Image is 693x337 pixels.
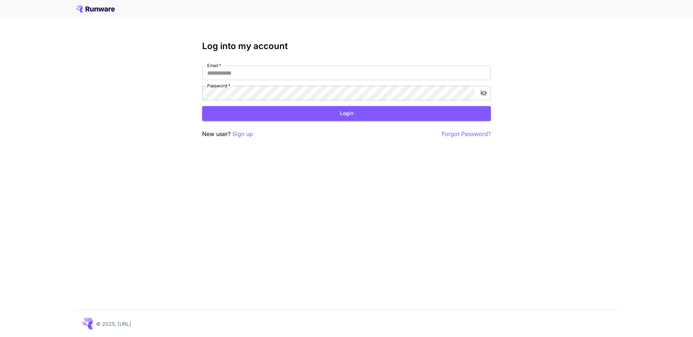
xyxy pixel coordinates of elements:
[207,62,221,69] label: Email
[232,130,253,139] button: Sign up
[96,320,131,328] p: © 2025, [URL]
[207,83,230,89] label: Password
[477,87,490,100] button: toggle password visibility
[202,130,253,139] p: New user?
[202,106,491,121] button: Login
[202,41,491,51] h3: Log into my account
[442,130,491,139] button: Forgot Password?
